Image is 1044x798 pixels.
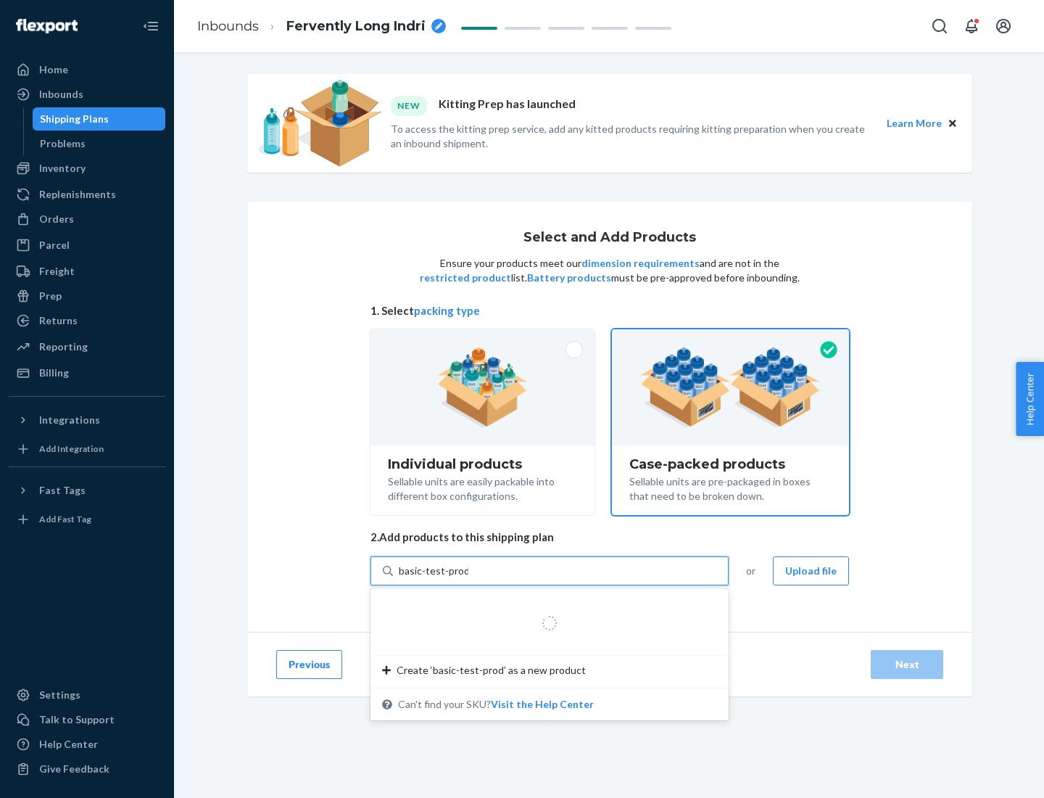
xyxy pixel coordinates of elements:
[9,284,165,308] a: Prep
[9,437,165,461] a: Add Integration
[33,107,166,131] a: Shipping Plans
[16,19,78,33] img: Flexport logo
[883,657,931,672] div: Next
[39,513,91,525] div: Add Fast Tag
[39,87,83,102] div: Inbounds
[9,157,165,180] a: Inventory
[39,264,75,279] div: Freight
[39,483,86,498] div: Fast Tags
[414,303,480,318] button: packing type
[9,508,165,531] a: Add Fast Tag
[39,762,109,776] div: Give Feedback
[629,472,832,503] div: Sellable units are pre-packaged in boxes that need to be broken down.
[746,564,755,578] span: or
[925,12,954,41] button: Open Search Box
[527,271,611,285] button: Battery products
[523,231,696,245] h1: Select and Add Products
[276,650,342,679] button: Previous
[437,347,528,427] img: individual-pack.facf35554cb0f1810c75b2bd6df2d64e.png
[9,183,165,206] a: Replenishments
[581,256,700,271] button: dimension requirements
[391,122,874,151] p: To access the kitting prep service, add any kitted products requiring kitting preparation when yo...
[39,212,74,226] div: Orders
[640,347,821,427] img: case-pack.59cecea509d18c883b923b81aeac6d0b.png
[420,271,511,285] button: restricted product
[9,479,165,502] button: Fast Tags
[40,136,86,151] div: Problems
[39,688,80,702] div: Settings
[9,408,165,432] button: Integrations
[887,115,942,131] button: Learn More
[39,712,115,727] div: Talk to Support
[391,96,427,115] div: NEW
[629,457,832,472] div: Case-packed products
[186,5,457,48] ol: breadcrumbs
[39,238,70,252] div: Parcel
[9,708,165,731] a: Talk to Support
[945,115,961,131] button: Close
[491,697,594,712] button: Create ‘basic-test-prod’ as a new productCan't find your SKU?
[9,309,165,332] a: Returns
[9,260,165,283] a: Freight
[33,132,166,155] a: Problems
[399,564,468,578] input: Create ‘basic-test-prod’ as a new productCan't find your SKU?Visit the Help Center
[40,112,109,126] div: Shipping Plans
[439,96,576,115] p: Kitting Prep has launched
[39,187,116,202] div: Replenishments
[39,62,68,77] div: Home
[39,289,62,303] div: Prep
[9,361,165,384] a: Billing
[418,256,801,285] p: Ensure your products meet our and are not in the list. must be pre-approved before inbounding.
[286,17,426,36] span: Fervently Long Indri
[39,366,69,380] div: Billing
[9,757,165,781] button: Give Feedback
[1016,362,1044,436] button: Help Center
[9,234,165,257] a: Parcel
[370,303,849,318] span: 1. Select
[9,335,165,358] a: Reporting
[39,443,104,455] div: Add Integration
[39,340,88,354] div: Reporting
[9,83,165,106] a: Inbounds
[9,58,165,81] a: Home
[39,413,100,427] div: Integrations
[197,18,259,34] a: Inbounds
[871,650,943,679] button: Next
[388,457,577,472] div: Individual products
[9,207,165,231] a: Orders
[136,12,165,41] button: Close Navigation
[9,733,165,756] a: Help Center
[957,12,986,41] button: Open notifications
[39,313,78,328] div: Returns
[398,697,594,712] span: Can't find your SKU?
[989,12,1018,41] button: Open account menu
[388,472,577,503] div: Sellable units are easily packable into different box configurations.
[9,683,165,707] a: Settings
[39,161,86,176] div: Inventory
[397,663,586,678] span: Create ‘basic-test-prod’ as a new product
[773,556,849,585] button: Upload file
[370,530,849,545] span: 2. Add products to this shipping plan
[39,737,98,752] div: Help Center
